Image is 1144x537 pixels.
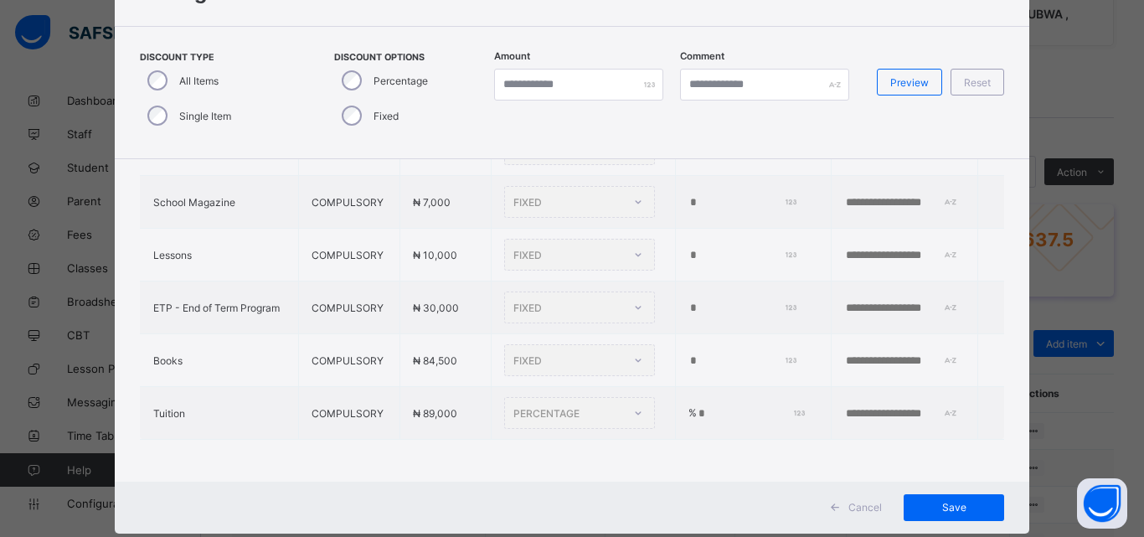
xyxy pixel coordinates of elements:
span: ₦ 30,000 [413,302,459,314]
span: ₦ 84,500 [413,354,457,367]
span: Discount Type [140,52,301,63]
span: Discount Options [334,52,485,63]
label: Percentage [374,75,428,87]
label: Single Item [179,110,231,122]
td: Tuition [140,387,298,440]
label: Amount [494,50,530,62]
span: ₦ 7,000 [413,196,451,209]
td: Books [140,334,298,387]
td: COMPULSORY [298,334,400,387]
label: Fixed [374,110,399,122]
button: Open asap [1077,478,1127,529]
span: ₦ 89,000 [413,407,457,420]
label: Comment [680,50,724,62]
span: Save [916,501,992,514]
td: Lessons [140,229,298,281]
td: COMPULSORY [298,229,400,281]
td: COMPULSORY [298,281,400,334]
span: Reset [964,76,991,89]
td: School Magazine [140,176,298,229]
td: COMPULSORY [298,387,400,440]
span: Preview [890,76,929,89]
td: COMPULSORY [298,176,400,229]
td: % [675,387,831,440]
label: All Items [179,75,219,87]
td: ETP - End of Term Program [140,281,298,334]
span: Cancel [848,501,882,514]
span: ₦ 10,000 [413,249,457,261]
